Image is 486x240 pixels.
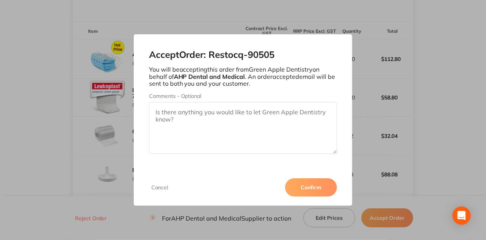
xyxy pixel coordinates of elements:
[285,178,337,197] button: Confirm
[149,50,337,60] h2: Accept Order: Restocq- 90505
[452,206,471,225] div: Open Intercom Messenger
[149,93,337,99] label: Comments - Optional
[149,66,337,87] p: You will be accepting this order from Green Apple Dentistry on behalf of . An order accepted emai...
[149,184,170,191] button: Cancel
[174,73,245,80] b: AHP Dental and Medical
